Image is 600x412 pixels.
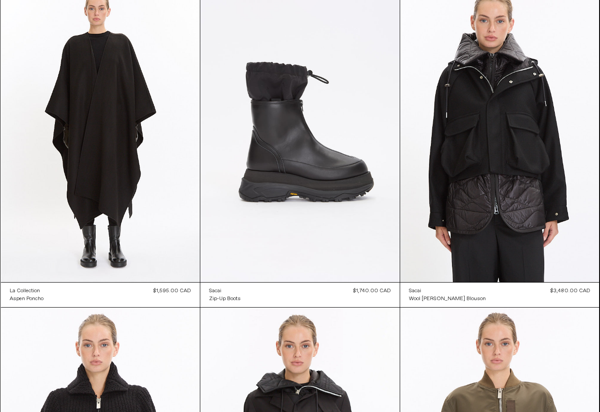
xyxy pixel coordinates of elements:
[409,295,486,303] a: Wool [PERSON_NAME] Blouson
[10,295,43,303] a: Aspen Poncho
[10,287,40,295] div: La Collection
[209,287,221,295] div: Sacai
[409,287,421,295] div: Sacai
[10,287,43,295] a: La Collection
[153,287,191,295] div: $1,595.00 CAD
[209,295,241,303] a: Zip-Up Boots
[409,287,486,295] a: Sacai
[353,287,391,295] div: $1,740.00 CAD
[209,287,241,295] a: Sacai
[550,287,590,295] div: $3,480.00 CAD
